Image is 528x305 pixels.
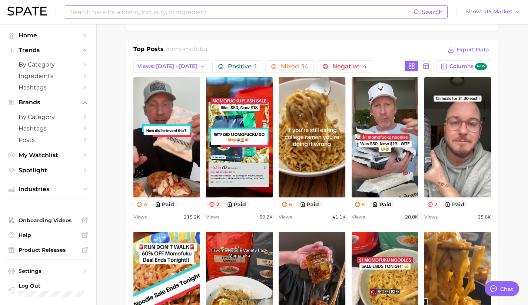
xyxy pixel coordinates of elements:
[464,7,522,17] button: ShowUS Market
[19,47,78,54] span: Trends
[449,63,487,70] span: Columns
[6,265,90,277] a: Settings
[442,200,467,208] button: paid
[19,247,78,253] span: Product Releases
[436,60,491,73] button: Columnsnew
[19,125,78,132] span: Hashtags
[279,200,295,208] button: 6
[19,217,78,224] span: Onboarding Videos
[19,136,78,143] span: Posts
[19,99,78,106] span: Brands
[6,59,90,70] a: by Category
[137,63,197,70] span: Views: [DATE] - [DATE]
[133,60,209,73] button: Views: [DATE] - [DATE]
[297,200,322,208] button: paid
[456,47,489,53] span: Export Data
[279,213,292,221] span: Views
[19,268,78,274] span: Settings
[6,97,90,108] button: Brands
[19,167,78,174] span: Spotlight
[206,200,222,208] button: 2
[174,45,207,52] span: momofuku
[228,64,257,70] span: Positive
[6,244,90,255] a: Product Releases
[166,45,207,56] h2: for
[6,134,90,146] a: Posts
[6,280,90,299] a: Log out. Currently logged in with e-mail nuria@godwinretailgroup.com.
[369,200,395,208] button: paid
[259,213,273,221] span: 59.2k
[484,10,512,14] span: US Market
[363,63,367,70] span: 4
[19,282,99,289] span: Log Out
[6,230,90,241] a: Help
[446,45,491,55] button: Export Data
[6,123,90,134] a: Hashtags
[6,165,90,176] a: Spotlight
[6,149,90,161] a: My Watchlist
[405,213,418,221] span: 28.8k
[332,64,367,70] span: Negative
[19,186,78,193] span: Industries
[6,30,90,41] a: Home
[466,10,482,14] span: Show
[152,200,177,208] button: paid
[19,32,78,39] span: Home
[302,63,308,70] span: 14
[332,213,346,221] span: 41.1k
[255,63,257,70] span: 1
[7,7,47,16] img: SPATE
[184,213,200,221] span: 215.2k
[19,72,78,79] span: Ingredients
[475,63,487,70] span: new
[6,184,90,195] button: Industries
[19,232,78,238] span: Help
[6,70,90,82] a: Ingredients
[19,152,78,159] span: My Watchlist
[19,61,78,68] span: by Category
[424,200,441,208] button: 2
[352,200,368,208] button: 5
[6,215,90,226] a: Onboarding Videos
[6,111,90,123] a: by Category
[133,45,164,56] h1: Top Posts
[6,45,90,56] button: Trends
[424,213,438,221] span: Views
[70,6,414,18] input: Search here for a brand, industry, or ingredient
[352,213,365,221] span: Views
[19,113,78,121] span: by Category
[224,200,249,208] button: paid
[422,9,443,16] span: Search
[206,213,219,221] span: Views
[133,213,147,221] span: Views
[281,64,308,70] span: Mixed
[478,213,491,221] span: 25.6k
[19,84,78,91] span: Hashtags
[6,82,90,93] a: Hashtags
[133,200,150,208] button: 4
